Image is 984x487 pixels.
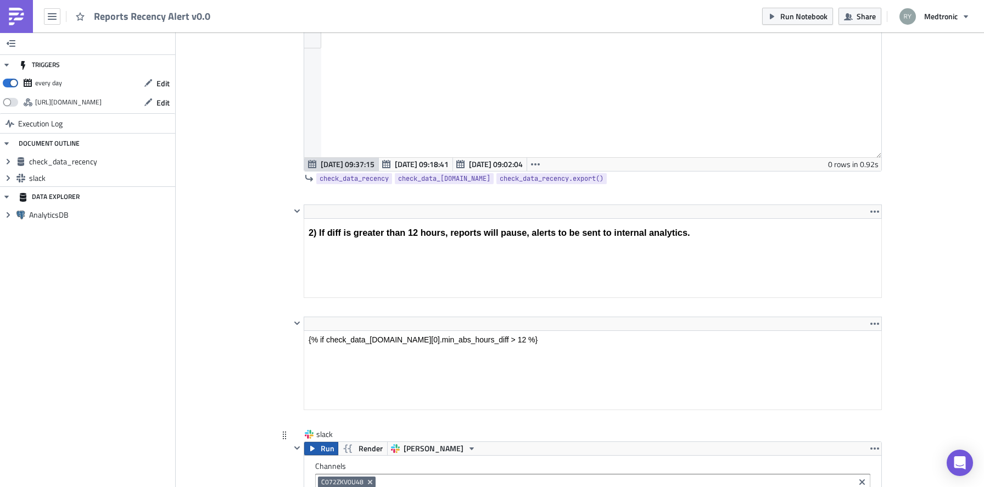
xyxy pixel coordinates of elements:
body: Rich Text Area. Press ALT-0 for help. [4,9,573,19]
span: slack [316,429,360,440]
label: Channels [315,461,870,471]
div: DATA EXPLORER [19,187,80,207]
button: Render [338,442,388,455]
button: [DATE] 09:18:41 [378,158,453,171]
div: https://pushmetrics.io/api/v1/report/1Eoqd75lNe/webhook?token=28cb36a046464baaaea2e33b525889e2 [35,94,102,110]
em: This is greater than our tolerance threshold of 12 hours and reports have been disabled until our... [4,16,394,25]
a: check_data_recency [316,173,392,184]
div: DOCUMENT OUTLINE [19,134,80,153]
span: Render [359,442,383,455]
button: Run Notebook [762,8,833,25]
span: Run Notebook [780,10,828,22]
button: Medtronic [893,4,976,29]
a: check_data_recency.export() [496,173,607,184]
button: Share [838,8,881,25]
span: check_data_recency [29,157,172,167]
a: check_data_[DOMAIN_NAME] [395,173,494,184]
div: 0 rows in 0.92s [828,158,879,171]
span: Medtronic [924,10,958,22]
button: [DATE] 09:37:15 [304,158,379,171]
span: [PERSON_NAME] [404,442,463,455]
span: Run [321,442,334,455]
div: TRIGGERS [19,55,60,75]
span: C072ZKV0U48 [321,478,364,486]
h3: 1) Check minumum hour diff in event_video_interactions [4,9,573,19]
span: AnalyticsDB [29,210,172,220]
span: [DATE] 09:02:04 [469,158,523,170]
span: [DATE] 09:37:15 [321,158,374,170]
button: Hide content [290,441,304,455]
span: [DATE] 09:18:41 [395,158,449,170]
p: 🚨 Data out of date: Reports have been disabled 🚨 [4,4,550,13]
span: Edit [156,78,170,89]
div: Open Intercom Messenger [947,450,973,476]
span: slack [29,173,172,183]
body: Rich Text Area. Press ALT-0 for help. [4,4,573,13]
img: PushMetrics [8,8,25,25]
body: Rich Text Area. Press ALT-0 for help. [4,4,550,25]
button: Run [304,442,338,455]
button: Edit [138,94,175,111]
button: Edit [138,75,175,92]
span: check_data_[DOMAIN_NAME] [398,173,490,184]
button: [PERSON_NAME] [387,442,480,455]
span: Execution Log [18,114,63,134]
img: Avatar [898,7,917,26]
p: {% endif %} [4,4,573,13]
iframe: Rich Text Area [304,331,881,409]
span: Reports Recency Alert v0.0 [94,10,211,23]
span: Share [857,10,876,22]
span: check_data_recency.export() [500,173,603,184]
span: check_data_recency [320,173,389,184]
div: every day [35,75,62,91]
span: Edit [156,97,170,108]
button: Hide content [290,317,304,330]
button: [DATE] 09:02:04 [452,158,527,171]
iframe: Rich Text Area [304,219,881,297]
button: Hide content [290,204,304,218]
